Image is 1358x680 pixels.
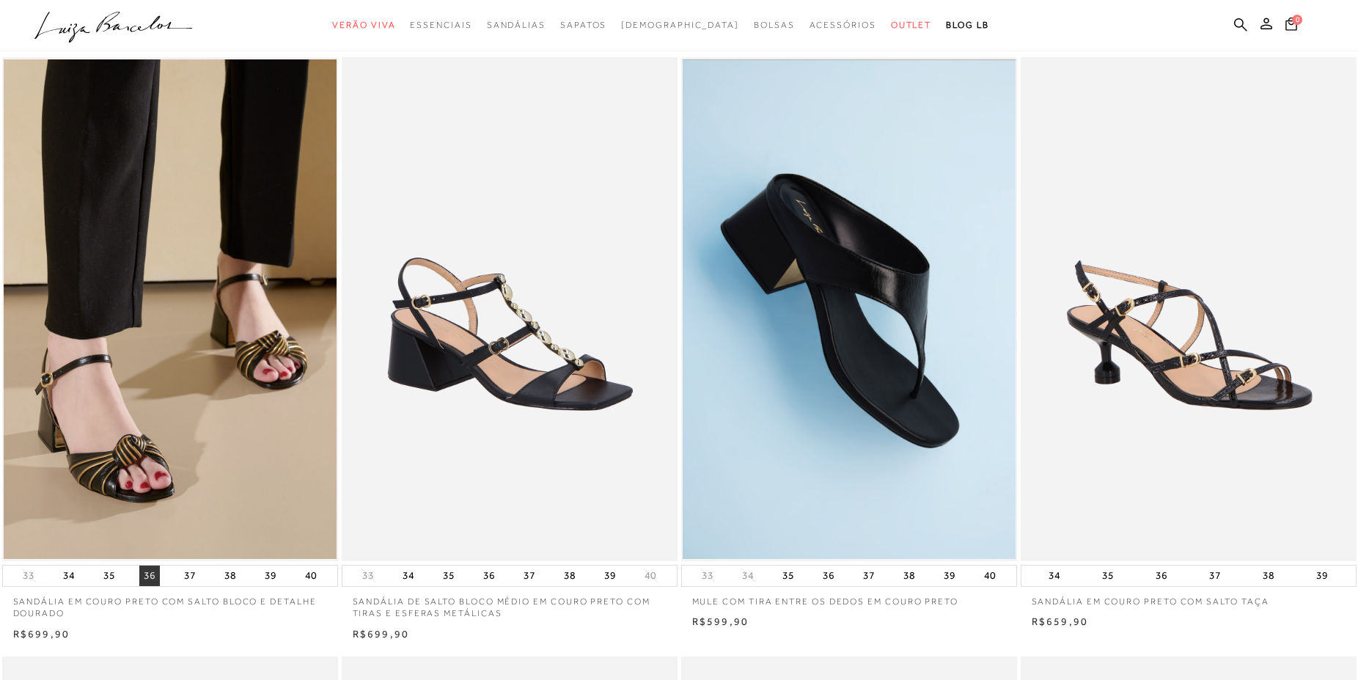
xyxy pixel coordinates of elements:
button: 35 [778,566,799,586]
button: 39 [260,566,281,586]
a: BLOG LB [946,12,988,39]
button: 35 [99,566,120,586]
button: 39 [600,566,620,586]
button: 39 [939,566,960,586]
a: categoryNavScreenReaderText [891,12,932,39]
button: 38 [220,566,241,586]
button: 35 [1098,566,1118,586]
button: 33 [697,569,718,582]
button: 37 [1205,566,1225,586]
span: R$699,90 [353,628,410,640]
span: BLOG LB [946,20,988,30]
button: 34 [398,566,419,586]
span: Sandálias [487,20,546,30]
button: 34 [738,569,758,582]
button: 36 [479,566,499,586]
button: 39 [1312,566,1332,586]
button: 34 [59,566,79,586]
button: 40 [640,569,661,582]
a: categoryNavScreenReaderText [810,12,876,39]
button: 36 [818,566,839,586]
a: categoryNavScreenReaderText [560,12,606,39]
span: Sapatos [560,20,606,30]
span: Essenciais [410,20,471,30]
button: 36 [1151,566,1172,586]
a: MULE COM TIRA ENTRE OS DEDOS EM COURO PRETO [681,587,1017,608]
span: Bolsas [754,20,795,30]
span: R$659,90 [1032,615,1089,627]
a: categoryNavScreenReaderText [487,12,546,39]
button: 0 [1281,16,1302,36]
button: 37 [519,566,540,586]
button: 33 [358,569,378,582]
button: 37 [180,566,200,586]
a: SANDÁLIA DE SALTO BLOCO MÉDIO EM COURO PRETO COM TIRAS E ESFERAS METÁLICAS [342,587,678,621]
button: 40 [980,566,1000,586]
button: 38 [559,566,580,586]
span: R$699,90 [13,628,70,640]
a: SANDÁLIA EM COURO PRETO COM SALTO BLOCO E DETALHE DOURADO [2,587,338,621]
span: R$599,90 [692,615,749,627]
button: 36 [139,566,160,586]
a: noSubCategoriesText [621,12,739,39]
a: categoryNavScreenReaderText [332,12,395,39]
img: SANDÁLIA DE SALTO BLOCO MÉDIO EM COURO PRETO COM TIRAS E ESFERAS METÁLICAS [343,59,676,559]
img: MULE COM TIRA ENTRE OS DEDOS EM COURO PRETO [683,59,1016,559]
button: 40 [301,566,321,586]
span: Acessórios [810,20,876,30]
span: Verão Viva [332,20,395,30]
button: 38 [1258,566,1279,586]
button: 38 [899,566,920,586]
button: 33 [18,569,39,582]
span: 0 [1292,15,1302,25]
img: SANDÁLIA EM COURO PRETO COM SALTO BLOCO E DETALHE DOURADO [4,59,337,559]
button: 34 [1044,566,1065,586]
a: categoryNavScreenReaderText [410,12,471,39]
button: 35 [438,566,459,586]
a: SANDÁLIA EM COURO PRETO COM SALTO TAÇA [1021,587,1357,608]
span: Outlet [891,20,932,30]
img: SANDÁLIA EM COURO PRETO COM SALTO TAÇA [1022,59,1355,559]
span: [DEMOGRAPHIC_DATA] [621,20,739,30]
a: categoryNavScreenReaderText [754,12,795,39]
button: 37 [859,566,879,586]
